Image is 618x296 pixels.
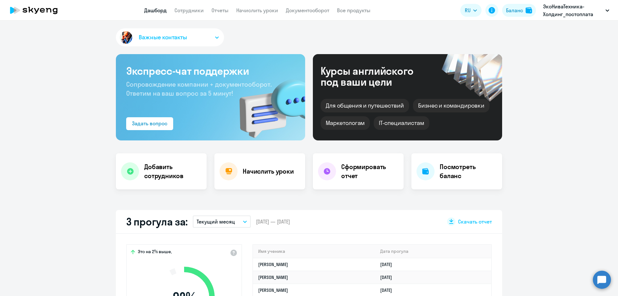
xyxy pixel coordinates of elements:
div: Курсы английского под ваши цели [321,65,431,87]
img: balance [526,7,532,14]
a: Сотрудники [174,7,204,14]
a: [DATE] [380,287,397,293]
span: Важные контакты [139,33,187,42]
a: [PERSON_NAME] [258,262,288,267]
img: avatar [118,30,134,45]
button: Балансbalance [502,4,536,17]
span: Скачать отчет [458,218,492,225]
a: [PERSON_NAME] [258,274,288,280]
a: Документооборот [286,7,329,14]
a: Все продукты [337,7,370,14]
span: Сопровождение компании + документооборот. Ответим на ваш вопрос за 5 минут! [126,80,272,97]
button: Текущий месяц [193,215,251,228]
img: bg-img [230,68,305,140]
button: ЭкоНиваТехника-Холдинг_постоплата 2025 год, ЭКОНИВАТЕХНИКА-ХОЛДИНГ, ООО [540,3,613,18]
span: Это на 2% выше, [138,249,172,256]
a: Начислить уроки [236,7,278,14]
h4: Добавить сотрудников [144,162,201,180]
button: Задать вопрос [126,117,173,130]
div: Задать вопрос [132,119,167,127]
p: ЭкоНиваТехника-Холдинг_постоплата 2025 год, ЭКОНИВАТЕХНИКА-ХОЛДИНГ, ООО [543,3,603,18]
div: Баланс [506,6,523,14]
h3: Экспресс-чат поддержки [126,64,295,77]
div: Маркетологам [321,116,370,130]
th: Имя ученика [253,245,375,258]
h4: Сформировать отчет [341,162,398,180]
div: IT-специалистам [374,116,429,130]
button: Важные контакты [116,28,224,46]
span: RU [465,6,471,14]
th: Дата прогула [375,245,491,258]
h2: 3 прогула за: [126,215,188,228]
p: Текущий месяц [197,218,235,225]
h4: Начислить уроки [243,167,294,176]
h4: Посмотреть баланс [440,162,497,180]
span: [DATE] — [DATE] [256,218,290,225]
div: Бизнес и командировки [413,99,490,112]
a: Дашборд [144,7,167,14]
button: RU [460,4,482,17]
div: Для общения и путешествий [321,99,409,112]
a: [DATE] [380,262,397,267]
a: [DATE] [380,274,397,280]
a: [PERSON_NAME] [258,287,288,293]
a: Отчеты [211,7,229,14]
